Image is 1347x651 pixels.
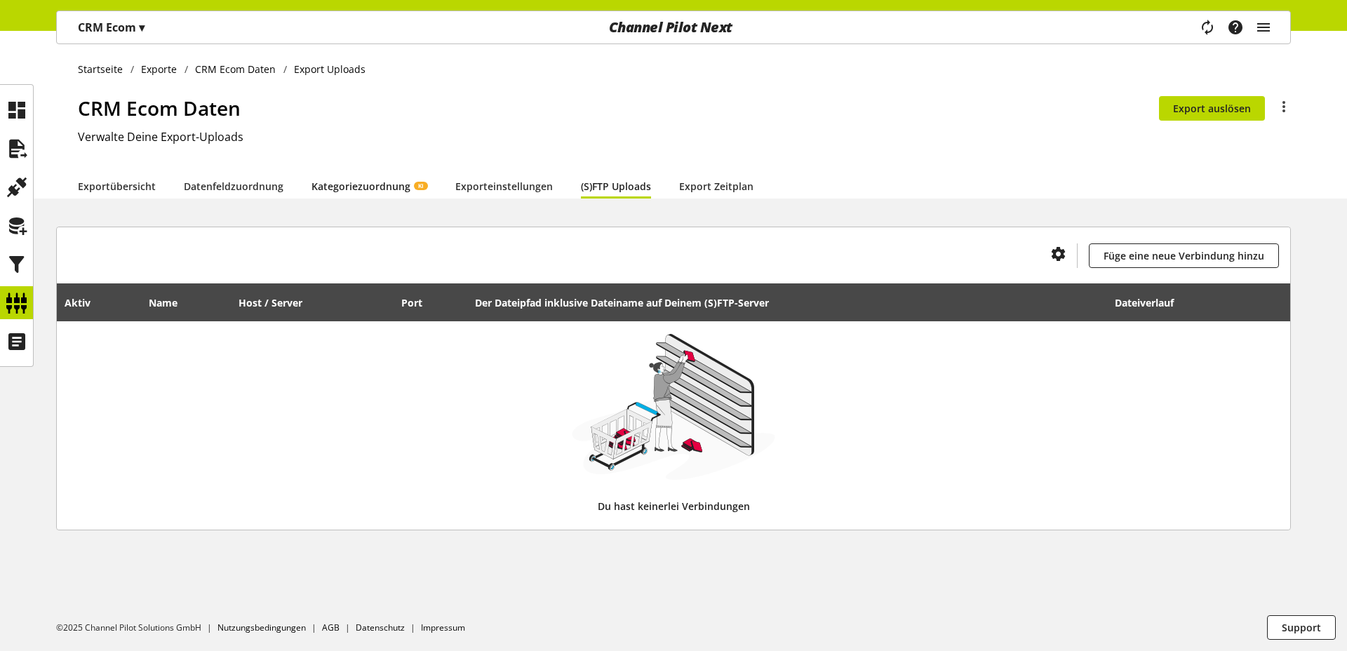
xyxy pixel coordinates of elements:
[56,11,1291,44] nav: main navigation
[581,179,651,194] a: (S)FTP Uploads
[679,179,753,194] a: Export Zeitplan
[141,62,177,76] span: Exporte
[401,288,461,316] div: Port
[78,179,156,194] a: Exportübersicht
[1282,620,1321,635] span: Support
[78,62,130,76] a: Startseite
[65,288,134,316] div: Aktiv
[311,179,427,194] a: KategoriezuordnungKI
[1089,243,1279,268] a: Füge eine neue Verbindung hinzu
[239,288,387,316] div: Host / Server
[475,288,1099,316] div: Der Dateipfad inklusive Dateiname auf Deinem (S)FTP-Server
[455,179,553,194] a: Exporteinstellungen
[1115,288,1252,316] div: Dateiverlauf
[217,622,306,633] a: Nutzungsbedingungen
[65,488,1283,525] div: Du hast keinerlei Verbindungen
[56,622,217,634] li: ©2025 Channel Pilot Solutions GmbH
[421,622,465,633] a: Impressum
[184,179,283,194] a: Datenfeldzuordnung
[418,182,424,190] span: KI
[1104,248,1264,263] span: Füge eine neue Verbindung hinzu
[78,19,145,36] p: CRM Ecom
[356,622,405,633] a: Datenschutz
[134,62,185,76] a: Exporte
[78,62,123,76] span: Startseite
[78,93,1159,123] h1: CRM Ecom Daten
[1159,96,1265,121] button: Export auslösen
[78,128,1291,145] h2: Verwalte Deine Export-Uploads
[1173,101,1251,116] span: Export auslösen
[322,622,340,633] a: AGB
[139,20,145,35] span: ▾
[149,288,224,316] div: Name
[1267,615,1336,640] button: Support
